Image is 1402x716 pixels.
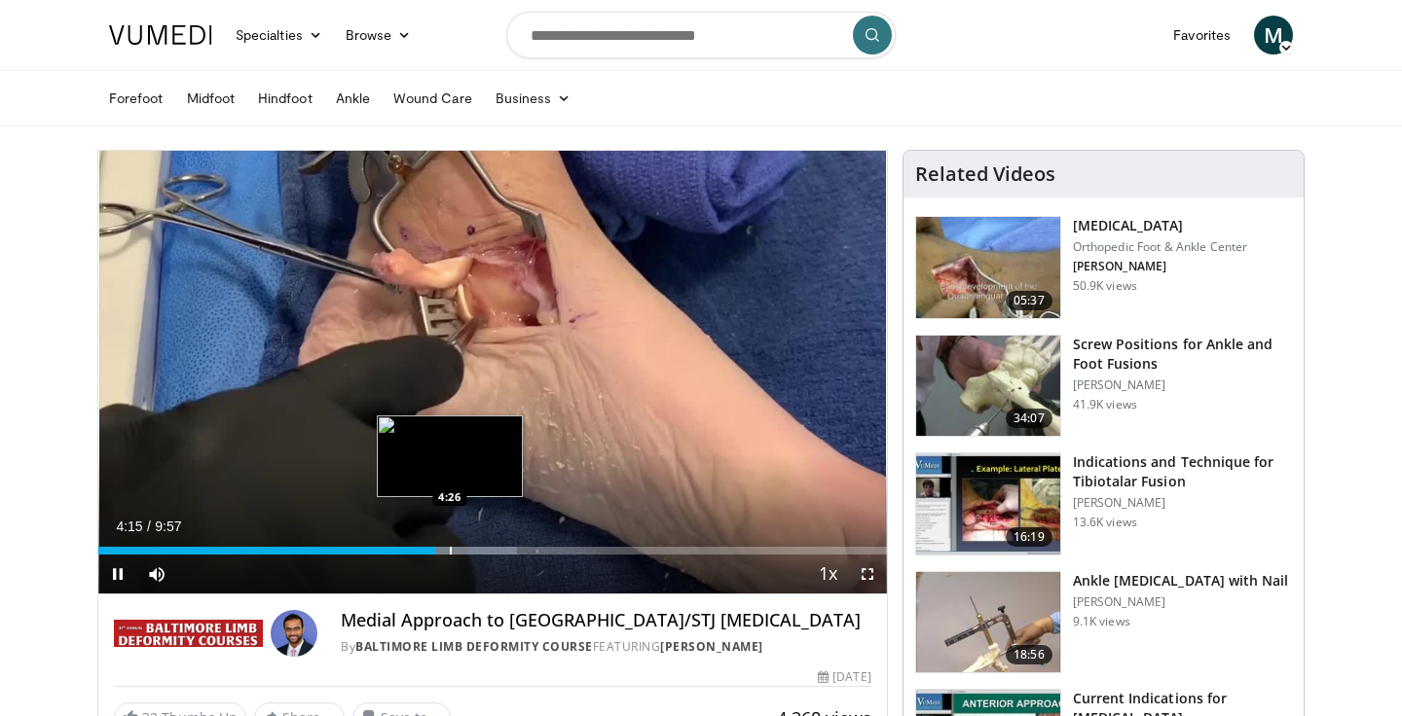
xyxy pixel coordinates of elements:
a: 34:07 Screw Positions for Ankle and Foot Fusions [PERSON_NAME] 41.9K views [915,335,1292,438]
a: Baltimore Limb Deformity Course [355,638,593,655]
span: 9:57 [155,519,181,534]
p: 41.9K views [1073,397,1137,412]
p: [PERSON_NAME] [1073,594,1289,610]
img: 545635_3.png.150x105_q85_crop-smart_upscale.jpg [916,217,1060,318]
a: Forefoot [97,79,175,118]
span: 4:15 [116,519,142,534]
span: 16:19 [1006,527,1052,547]
img: image.jpeg [377,415,523,497]
button: Mute [137,555,176,593]
span: / [147,519,151,534]
h4: Medial Approach to [GEOGRAPHIC_DATA]/STJ [MEDICAL_DATA] [341,610,870,631]
a: M [1254,16,1293,54]
button: Playback Rate [809,555,848,593]
a: Ankle [324,79,382,118]
span: 34:07 [1006,409,1052,428]
p: [PERSON_NAME] [1073,377,1292,393]
a: 16:19 Indications and Technique for Tibiotalar Fusion [PERSON_NAME] 13.6K views [915,452,1292,555]
img: Avatar [271,610,317,657]
a: Midfoot [175,79,247,118]
img: VuMedi Logo [109,25,212,45]
button: Pause [98,555,137,593]
p: 9.1K views [1073,614,1130,629]
div: By FEATURING [341,638,870,656]
p: [PERSON_NAME] [1073,259,1248,274]
img: Baltimore Limb Deformity Course [114,610,263,657]
h3: Indications and Technique for Tibiotalar Fusion [1073,452,1292,491]
div: Progress Bar [98,547,887,555]
img: d06e34d7-2aee-48bc-9eb9-9d6afd40d332.150x105_q85_crop-smart_upscale.jpg [916,453,1060,555]
img: 66dbdZ4l16WiJhSn4xMDoxOjBrO-I4W8.150x105_q85_crop-smart_upscale.jpg [916,572,1060,673]
input: Search topics, interventions [506,12,896,58]
button: Fullscreen [848,555,887,593]
p: 50.9K views [1073,278,1137,294]
p: 13.6K views [1073,515,1137,530]
a: Specialties [224,16,334,54]
img: 67572_0000_3.png.150x105_q85_crop-smart_upscale.jpg [916,336,1060,437]
h3: [MEDICAL_DATA] [1073,216,1248,235]
a: 18:56 Ankle [MEDICAL_DATA] with Nail [PERSON_NAME] 9.1K views [915,571,1292,674]
div: [DATE] [818,668,870,686]
p: Orthopedic Foot & Ankle Center [1073,239,1248,255]
a: Wound Care [382,79,484,118]
h3: Screw Positions for Ankle and Foot Fusions [1073,335,1292,374]
a: 05:37 [MEDICAL_DATA] Orthopedic Foot & Ankle Center [PERSON_NAME] 50.9K views [915,216,1292,319]
a: Hindfoot [246,79,324,118]
h3: Ankle [MEDICAL_DATA] with Nail [1073,571,1289,591]
span: 18:56 [1006,645,1052,664]
a: [PERSON_NAME] [660,638,763,655]
video-js: Video Player [98,151,887,594]
a: Browse [334,16,424,54]
a: Business [484,79,583,118]
a: Favorites [1162,16,1242,54]
p: [PERSON_NAME] [1073,495,1292,511]
span: 05:37 [1006,291,1052,310]
h4: Related Videos [915,162,1055,186]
